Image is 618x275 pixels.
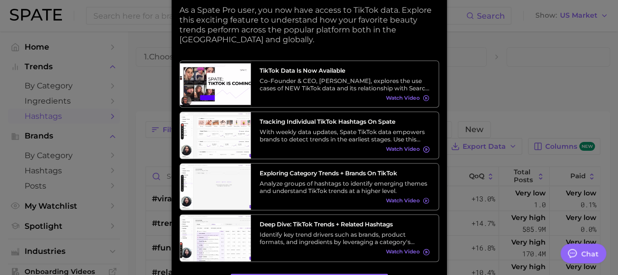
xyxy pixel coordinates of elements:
[260,118,430,125] h3: Tracking Individual TikTok Hashtags on Spate
[260,220,430,228] h3: Deep Dive: TikTok Trends + Related Hashtags
[179,60,439,108] a: TikTok data is now availableCo-Founder & CEO, [PERSON_NAME], explores the use cases of NEW TikTok...
[386,146,420,153] span: Watch Video
[260,128,430,143] div: With weekly data updates, Spate TikTok data empowers brands to detect trends in the earliest stag...
[386,95,420,101] span: Watch Video
[179,163,439,211] a: Exploring Category Trends + Brands on TikTokAnalyze groups of hashtags to identify emerging theme...
[179,111,439,159] a: Tracking Individual TikTok Hashtags on SpateWith weekly data updates, Spate TikTok data empowers ...
[386,197,420,204] span: Watch Video
[260,231,430,246] div: Identify key trend drivers such as brands, product formats, and ingredients by leveraging a categ...
[260,169,430,177] h3: Exploring Category Trends + Brands on TikTok
[260,180,430,194] div: Analyze groups of hashtags to identify emerging themes and understand TikTok trends at a higher l...
[260,67,430,74] h3: TikTok data is now available
[386,249,420,255] span: Watch Video
[179,5,439,45] p: As a Spate Pro user, you now have access to TikTok data. Explore this exciting feature to underst...
[260,77,430,92] div: Co-Founder & CEO, [PERSON_NAME], explores the use cases of NEW TikTok data and its relationship w...
[179,214,439,262] a: Deep Dive: TikTok Trends + Related HashtagsIdentify key trend drivers such as brands, product for...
